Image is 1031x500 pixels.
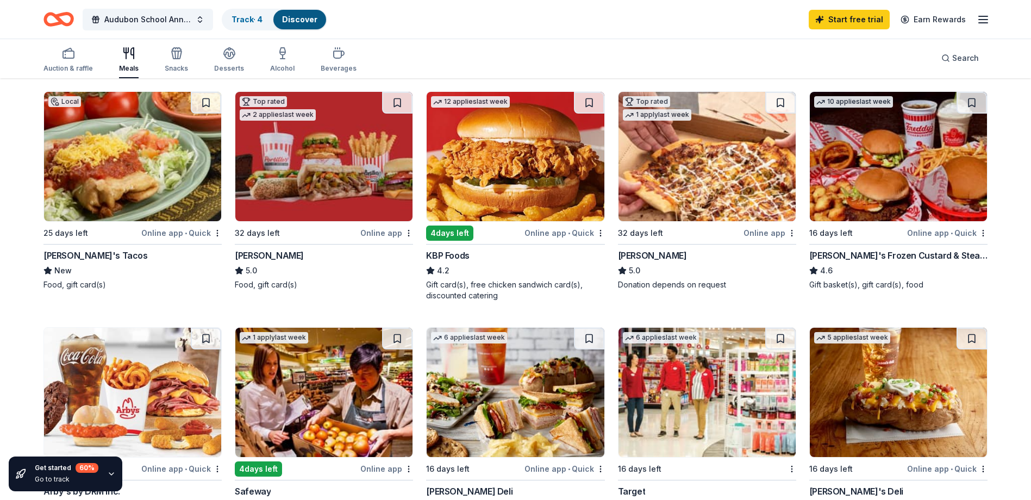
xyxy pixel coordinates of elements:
[35,463,98,473] div: Get started
[618,462,661,476] div: 16 days left
[426,91,604,301] a: Image for KBP Foods12 applieslast week4days leftOnline app•QuickKBP Foods4.2Gift card(s), free ch...
[119,64,139,73] div: Meals
[270,64,295,73] div: Alcohol
[426,249,469,262] div: KBP Foods
[235,92,413,221] img: Image for Portillo's
[427,328,604,457] img: Image for McAlister's Deli
[43,42,93,78] button: Auction & raffle
[618,91,796,290] a: Image for Casey'sTop rated1 applylast week32 days leftOnline app[PERSON_NAME]5.0Donation depends ...
[426,462,470,476] div: 16 days left
[44,328,221,457] img: Image for Arby's by DRM Inc.
[141,226,222,240] div: Online app Quick
[618,227,663,240] div: 32 days left
[809,279,988,290] div: Gift basket(s), gift card(s), food
[48,96,81,107] div: Local
[426,226,473,241] div: 4 days left
[810,328,987,457] img: Image for Jason's Deli
[43,279,222,290] div: Food, gift card(s)
[431,332,507,343] div: 6 applies last week
[270,42,295,78] button: Alcohol
[618,249,687,262] div: [PERSON_NAME]
[185,229,187,237] span: •
[232,15,263,24] a: Track· 4
[618,279,796,290] div: Donation depends on request
[235,485,271,498] div: Safeway
[810,92,987,221] img: Image for Freddy's Frozen Custard & Steakburgers
[618,92,796,221] img: Image for Casey's
[952,52,979,65] span: Search
[35,475,98,484] div: Go to track
[427,92,604,221] img: Image for KBP Foods
[235,328,413,457] img: Image for Safeway
[524,462,605,476] div: Online app Quick
[43,91,222,290] a: Image for Rudy's TacosLocal25 days leftOnline app•Quick[PERSON_NAME]'s TacosNewFood, gift card(s)
[623,332,699,343] div: 6 applies last week
[54,264,72,277] span: New
[235,249,304,262] div: [PERSON_NAME]
[43,227,88,240] div: 25 days left
[623,96,670,107] div: Top rated
[426,485,513,498] div: [PERSON_NAME] Deli
[814,96,893,108] div: 10 applies last week
[933,47,988,69] button: Search
[431,96,510,108] div: 12 applies last week
[629,264,640,277] span: 5.0
[246,264,257,277] span: 5.0
[165,42,188,78] button: Snacks
[185,465,187,473] span: •
[907,462,988,476] div: Online app Quick
[43,7,74,32] a: Home
[623,109,691,121] div: 1 apply last week
[809,10,890,29] a: Start free trial
[240,109,316,121] div: 2 applies last week
[44,92,221,221] img: Image for Rudy's Tacos
[360,226,413,240] div: Online app
[907,226,988,240] div: Online app Quick
[568,465,570,473] span: •
[282,15,317,24] a: Discover
[809,485,903,498] div: [PERSON_NAME]'s Deli
[951,465,953,473] span: •
[104,13,191,26] span: Audubon School Annual Fundraiser
[240,332,308,343] div: 1 apply last week
[618,485,646,498] div: Target
[83,9,213,30] button: Audubon School Annual Fundraiser
[809,249,988,262] div: [PERSON_NAME]'s Frozen Custard & Steakburgers
[235,461,282,477] div: 4 days left
[43,249,148,262] div: [PERSON_NAME]'s Tacos
[321,42,357,78] button: Beverages
[809,462,853,476] div: 16 days left
[426,279,604,301] div: Gift card(s), free chicken sandwich card(s), discounted catering
[235,279,413,290] div: Food, gift card(s)
[165,64,188,73] div: Snacks
[214,42,244,78] button: Desserts
[43,64,93,73] div: Auction & raffle
[222,9,327,30] button: Track· 4Discover
[524,226,605,240] div: Online app Quick
[894,10,972,29] a: Earn Rewards
[76,463,98,473] div: 60 %
[119,42,139,78] button: Meals
[743,226,796,240] div: Online app
[951,229,953,237] span: •
[235,91,413,290] a: Image for Portillo'sTop rated2 applieslast week32 days leftOnline app[PERSON_NAME]5.0Food, gift c...
[820,264,833,277] span: 4.6
[809,227,853,240] div: 16 days left
[235,227,280,240] div: 32 days left
[568,229,570,237] span: •
[321,64,357,73] div: Beverages
[437,264,449,277] span: 4.2
[814,332,890,343] div: 5 applies last week
[809,91,988,290] a: Image for Freddy's Frozen Custard & Steakburgers10 applieslast week16 days leftOnline app•Quick[P...
[360,462,413,476] div: Online app
[618,328,796,457] img: Image for Target
[214,64,244,73] div: Desserts
[240,96,287,107] div: Top rated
